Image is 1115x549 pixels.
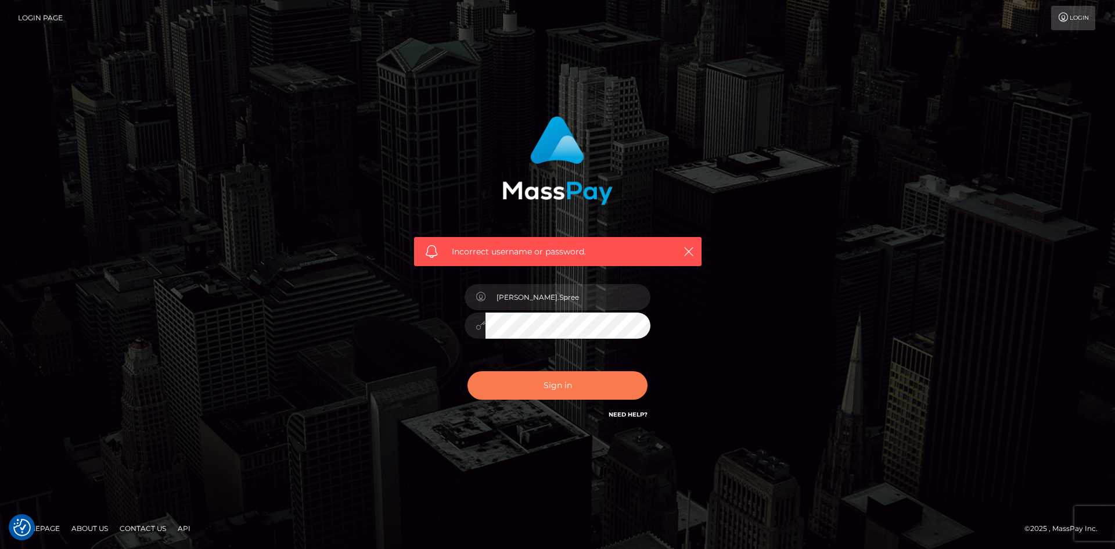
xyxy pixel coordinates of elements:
img: Revisit consent button [13,519,31,536]
a: Login Page [18,6,63,30]
a: About Us [67,519,113,537]
a: Login [1051,6,1095,30]
a: Homepage [13,519,64,537]
button: Consent Preferences [13,519,31,536]
div: © 2025 , MassPay Inc. [1024,522,1106,535]
img: MassPay Login [502,116,613,205]
span: Incorrect username or password. [452,246,664,258]
a: API [173,519,195,537]
a: Contact Us [115,519,171,537]
input: Username... [485,284,650,310]
a: Need Help? [609,411,648,418]
button: Sign in [467,371,648,400]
